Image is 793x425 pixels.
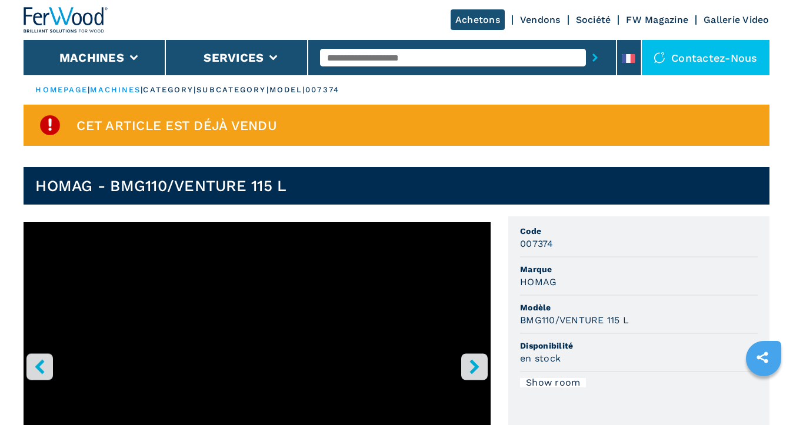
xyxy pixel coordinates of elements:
p: model | [269,85,306,95]
span: | [141,85,143,94]
button: submit-button [586,44,604,71]
h3: BMG110/VENTURE 115 L [520,313,629,327]
a: FW Magazine [626,14,688,25]
p: subcategory | [196,85,269,95]
button: left-button [26,353,53,380]
button: Machines [59,51,124,65]
h3: en stock [520,352,561,365]
img: Ferwood [24,7,108,33]
h3: HOMAG [520,275,557,289]
a: sharethis [748,343,777,372]
img: SoldProduct [38,113,62,137]
p: 007374 [305,85,339,95]
a: Achetons [451,9,505,30]
a: HOMEPAGE [35,85,88,94]
span: Code [520,225,757,237]
a: Vendons [520,14,561,25]
p: category | [143,85,196,95]
div: Show room [520,378,586,387]
span: | [88,85,90,94]
a: Société [576,14,611,25]
span: Marque [520,263,757,275]
span: Disponibilité [520,340,757,352]
button: right-button [461,353,488,380]
div: Contactez-nous [642,40,769,75]
button: Services [204,51,264,65]
a: Gallerie Video [704,14,769,25]
img: Contactez-nous [654,52,665,63]
span: Modèle [520,302,757,313]
a: machines [90,85,141,94]
h3: 007374 [520,237,554,250]
h1: HOMAG - BMG110/VENTURE 115 L [35,176,286,195]
iframe: Chat [743,372,784,416]
span: Cet article est déjà vendu [76,119,277,132]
